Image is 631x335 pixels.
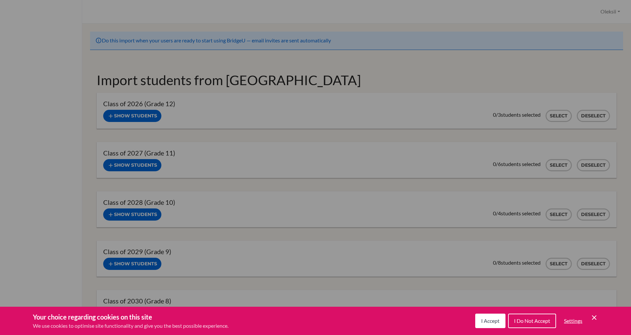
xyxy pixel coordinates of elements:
[475,314,505,328] button: I Accept
[508,314,556,328] button: I Do Not Accept
[33,312,228,322] h3: Your choice regarding cookies on this site
[590,314,598,322] button: Save and close
[514,318,550,324] span: I Do Not Accept
[564,318,582,324] span: Settings
[559,314,588,327] button: Settings
[481,318,500,324] span: I Accept
[33,322,228,330] p: We use cookies to optimise site functionality and give you the best possible experience.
